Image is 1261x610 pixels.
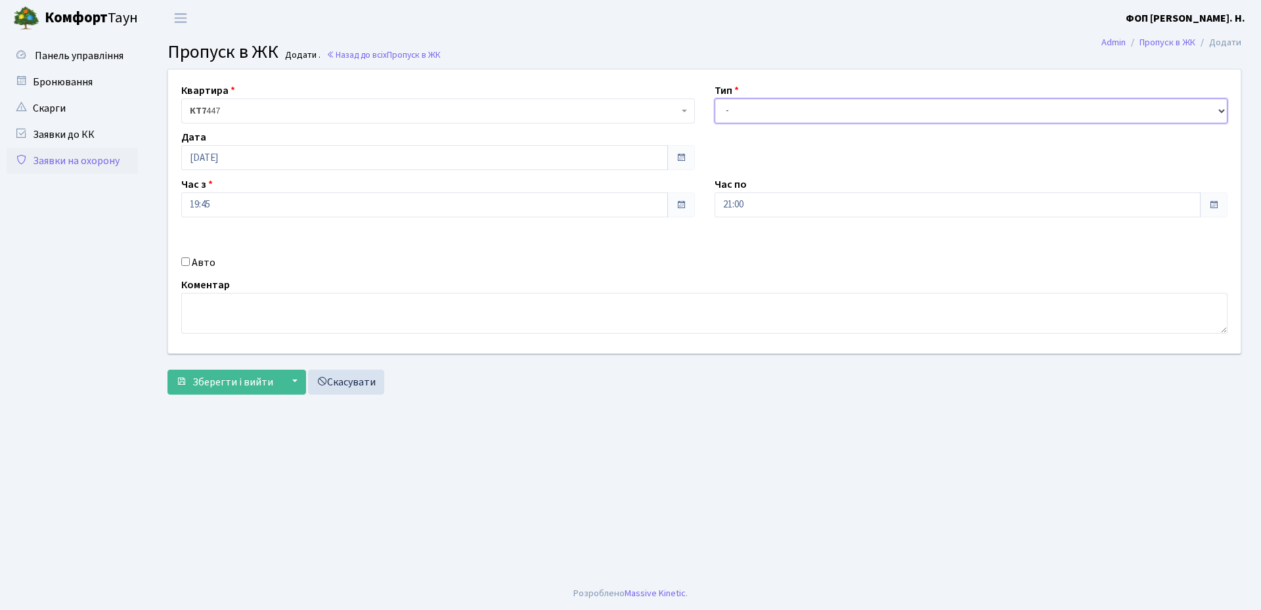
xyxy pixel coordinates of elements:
[190,104,678,118] span: <b>КТ7</b>&nbsp;&nbsp;&nbsp;447
[192,375,273,389] span: Зберегти і вийти
[1126,11,1245,26] a: ФОП [PERSON_NAME]. Н.
[181,98,695,123] span: <b>КТ7</b>&nbsp;&nbsp;&nbsp;447
[181,129,206,145] label: Дата
[35,49,123,63] span: Панель управління
[45,7,138,30] span: Таун
[1082,29,1261,56] nav: breadcrumb
[7,121,138,148] a: Заявки до КК
[326,49,441,61] a: Назад до всіхПропуск в ЖК
[715,177,747,192] label: Час по
[167,39,278,65] span: Пропуск в ЖК
[181,177,213,192] label: Час з
[573,586,688,601] div: Розроблено .
[1139,35,1195,49] a: Пропуск в ЖК
[13,5,39,32] img: logo.png
[192,255,215,271] label: Авто
[167,370,282,395] button: Зберегти і вийти
[1195,35,1241,50] li: Додати
[164,7,197,29] button: Переключити навігацію
[7,148,138,174] a: Заявки на охорону
[181,83,235,98] label: Квартира
[282,50,321,61] small: Додати .
[715,83,739,98] label: Тип
[625,586,686,600] a: Massive Kinetic
[387,49,441,61] span: Пропуск в ЖК
[190,104,206,118] b: КТ7
[7,69,138,95] a: Бронювання
[45,7,108,28] b: Комфорт
[181,277,230,293] label: Коментар
[7,43,138,69] a: Панель управління
[1101,35,1126,49] a: Admin
[308,370,384,395] a: Скасувати
[7,95,138,121] a: Скарги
